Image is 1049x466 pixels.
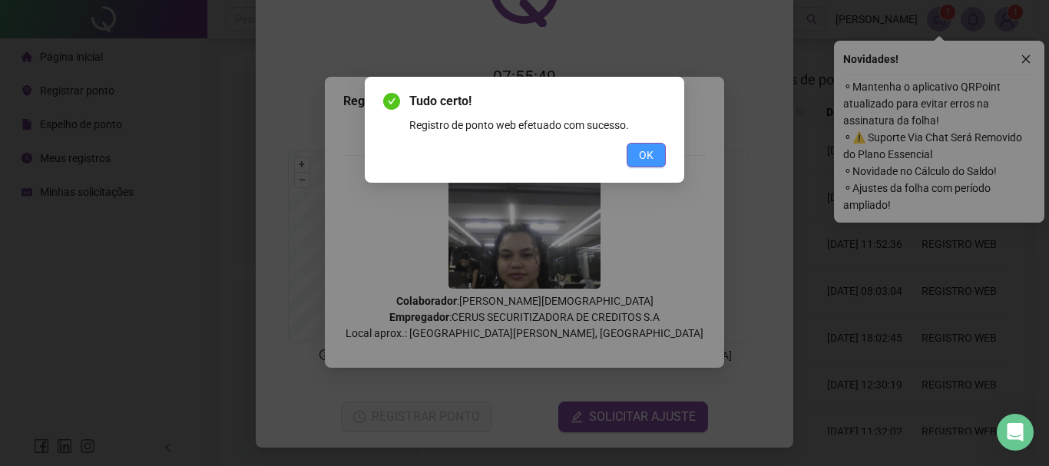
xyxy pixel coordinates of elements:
span: OK [639,147,654,164]
button: OK [627,143,666,167]
span: check-circle [383,93,400,110]
div: Registro de ponto web efetuado com sucesso. [409,117,666,134]
div: Open Intercom Messenger [997,414,1034,451]
span: Tudo certo! [409,92,666,111]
